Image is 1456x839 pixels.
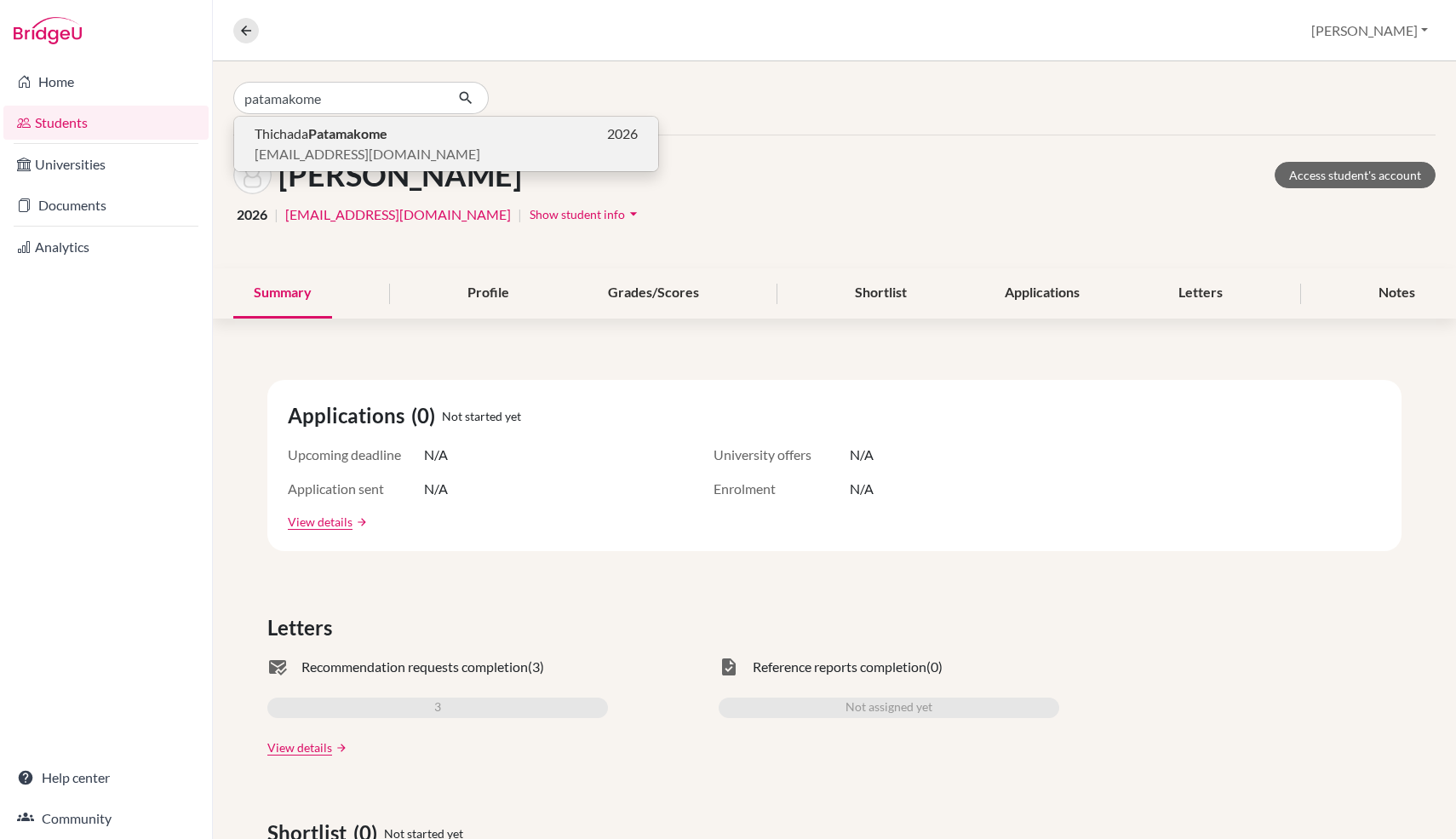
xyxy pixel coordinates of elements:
div: Summary [233,268,332,319]
input: Find student by name... [233,82,444,114]
a: Community [3,802,209,836]
span: (0) [926,657,943,677]
h1: [PERSON_NAME] [278,157,522,193]
span: Application sent [288,479,424,499]
span: N/A [424,445,448,465]
a: Students [3,106,209,140]
span: Letters [267,612,339,643]
div: Notes [1358,268,1436,319]
img: Ravikarn Dechkerd's avatar [233,156,272,194]
span: 2026 [237,204,267,225]
span: (3) [528,657,544,677]
a: Analytics [3,230,209,264]
span: Upcoming deadline [288,445,424,465]
a: Access student's account [1275,162,1436,188]
a: Universities [3,147,209,181]
a: Help center [3,761,209,795]
span: (0) [411,400,442,431]
a: Home [3,65,209,99]
span: Reference reports completion [753,657,926,677]
span: | [274,204,278,225]
button: ThichadaPatamakome2026[EMAIL_ADDRESS][DOMAIN_NAME] [234,117,658,171]
span: | [518,204,522,225]
b: Patamakome [308,125,387,141]
a: Documents [3,188,209,222]
span: Show student info [530,207,625,221]
span: Not started yet [442,407,521,425]
div: Shortlist [834,268,927,319]
span: mark_email_read [267,657,288,677]
span: Applications [288,400,411,431]
span: [EMAIL_ADDRESS][DOMAIN_NAME] [255,144,480,164]
span: task [719,657,739,677]
span: N/A [424,479,448,499]
a: arrow_forward [332,742,347,754]
span: University offers [714,445,850,465]
span: Thichada [255,124,387,144]
span: 3 [434,698,441,718]
div: Applications [984,268,1100,319]
a: [EMAIL_ADDRESS][DOMAIN_NAME] [285,204,511,225]
button: [PERSON_NAME] [1304,14,1436,47]
div: Profile [447,268,530,319]
div: Letters [1158,268,1243,319]
i: arrow_drop_down [625,205,642,222]
span: Not assigned yet [846,698,932,718]
button: Show student infoarrow_drop_down [529,201,643,227]
div: Grades/Scores [588,268,719,319]
img: Bridge-U [14,17,82,44]
a: View details [288,513,353,531]
span: Enrolment [714,479,850,499]
a: arrow_forward [353,516,368,528]
span: 2026 [607,124,638,144]
span: Recommendation requests completion [301,657,528,677]
a: View details [267,738,332,756]
span: N/A [850,445,874,465]
span: N/A [850,479,874,499]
